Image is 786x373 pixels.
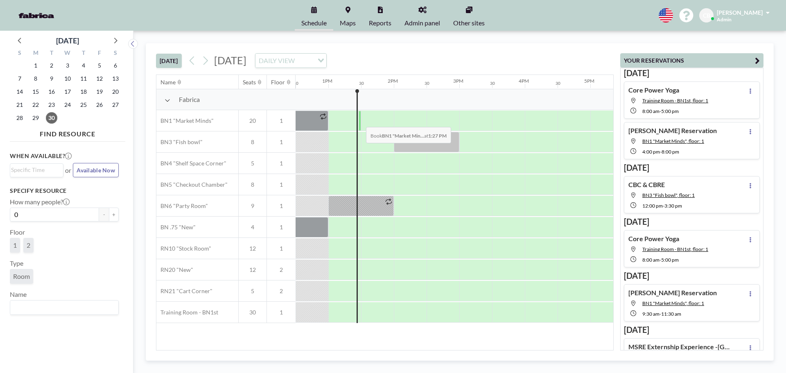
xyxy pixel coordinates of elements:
label: Floor [10,228,25,236]
div: S [12,48,28,59]
div: 5PM [584,78,594,84]
span: Tuesday, September 30, 2025 [46,112,57,124]
input: Search for option [297,55,313,66]
span: Admin panel [404,20,440,26]
span: 12 [239,245,267,252]
span: BN1 "Market Minds", floor: 1 [642,300,704,306]
span: 5 [239,287,267,295]
span: 1 [267,224,296,231]
div: Floor [271,79,285,86]
span: 1 [267,245,296,252]
span: - [660,257,661,263]
div: 30 [556,81,560,86]
span: Available Now [77,167,115,174]
span: Saturday, September 27, 2025 [110,99,121,111]
span: BN .75 "New" [156,224,196,231]
span: Admin [717,16,732,23]
img: organization-logo [13,7,60,24]
span: 3:30 PM [664,203,682,209]
div: 2PM [388,78,398,84]
span: Friday, September 19, 2025 [94,86,105,97]
span: [PERSON_NAME] [717,9,763,16]
h3: [DATE] [624,163,760,173]
span: 1 [267,138,296,146]
span: CB [703,12,710,19]
span: - [663,203,664,209]
span: Saturday, September 20, 2025 [110,86,121,97]
span: [DATE] [214,54,246,66]
span: 5:00 PM [661,108,679,114]
h4: [PERSON_NAME] Reservation [628,127,717,135]
span: 1 [267,160,296,167]
h4: FIND RESOURCE [10,127,125,138]
div: Search for option [255,54,326,68]
span: Thursday, September 11, 2025 [78,73,89,84]
span: 2 [267,266,296,274]
span: Training Room - BN1st [156,309,218,316]
span: 8 [239,138,267,146]
div: T [44,48,60,59]
span: 8:00 PM [662,149,679,155]
h4: MSRE Externship Experience -[GEOGRAPHIC_DATA] [628,343,731,351]
span: Wednesday, September 10, 2025 [62,73,73,84]
span: 8 [239,181,267,188]
button: Available Now [73,163,119,177]
span: 1 [267,181,296,188]
span: 30 [239,309,267,316]
span: BN6 "Party Room" [156,202,208,210]
span: Thursday, September 25, 2025 [78,99,89,111]
span: Monday, September 15, 2025 [30,86,41,97]
span: 8:00 AM [642,257,660,263]
span: Tuesday, September 2, 2025 [46,60,57,71]
span: 2 [27,241,30,249]
h3: [DATE] [624,271,760,281]
h4: [PERSON_NAME] Reservation [628,289,717,297]
span: DAILY VIEW [257,55,296,66]
span: or [65,166,71,174]
span: 8:00 AM [642,108,660,114]
label: How many people? [10,198,70,206]
span: 20 [239,117,267,124]
span: Maps [340,20,356,26]
span: Sunday, September 14, 2025 [14,86,25,97]
div: Seats [243,79,256,86]
span: BN1 "Market Minds", floor: 1 [642,138,704,144]
span: 1 [267,202,296,210]
div: 1PM [322,78,332,84]
b: 1:27 PM [428,133,447,139]
span: 1 [13,241,17,249]
div: Name [160,79,176,86]
span: Schedule [301,20,327,26]
span: BN4 "Shelf Space Corner" [156,160,226,167]
span: 1 [267,117,296,124]
div: [DATE] [56,35,79,46]
span: Thursday, September 4, 2025 [78,60,89,71]
span: RN10 "Stock Room" [156,245,211,252]
span: Sunday, September 28, 2025 [14,112,25,124]
span: 9 [239,202,267,210]
span: 1 [267,309,296,316]
span: Sunday, September 7, 2025 [14,73,25,84]
div: W [60,48,76,59]
h4: Core Power Yoga [628,235,679,243]
span: 5:00 PM [661,257,679,263]
span: BN3 "Fish bowl" [156,138,203,146]
span: 12 [239,266,267,274]
span: Other sites [453,20,485,26]
h3: Specify resource [10,187,119,194]
div: Search for option [10,164,63,176]
div: 30 [490,81,495,86]
span: RN20 "New" [156,266,193,274]
span: Thursday, September 18, 2025 [78,86,89,97]
span: Wednesday, September 24, 2025 [62,99,73,111]
h3: [DATE] [624,68,760,78]
span: 4:00 PM [642,149,660,155]
span: Friday, September 12, 2025 [94,73,105,84]
span: Friday, September 26, 2025 [94,99,105,111]
div: 4PM [519,78,529,84]
span: Reports [369,20,391,26]
span: Room [13,272,30,280]
span: Monday, September 29, 2025 [30,112,41,124]
label: Type [10,259,23,267]
span: Monday, September 22, 2025 [30,99,41,111]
